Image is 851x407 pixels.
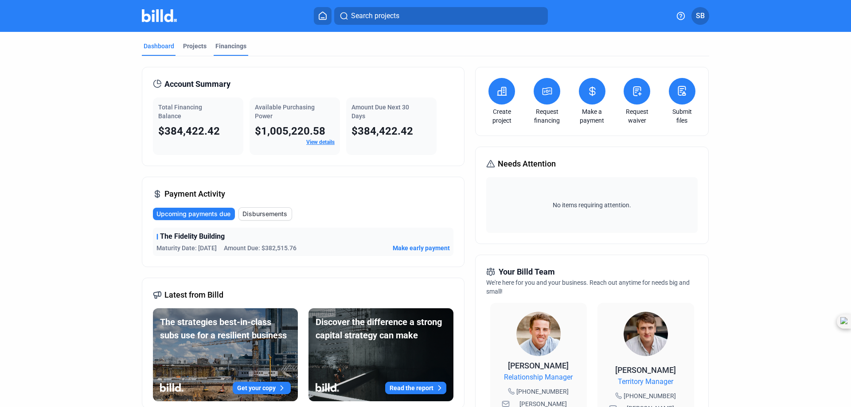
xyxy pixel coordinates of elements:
[486,279,690,295] span: We're here for you and your business. Reach out anytime for needs big and small!
[516,387,569,396] span: [PHONE_NUMBER]
[334,7,548,25] button: Search projects
[577,107,608,125] a: Make a payment
[696,11,705,21] span: SB
[164,289,223,301] span: Latest from Billd
[255,125,325,137] span: $1,005,220.58
[618,376,673,387] span: Territory Manager
[385,382,446,394] button: Read the report
[499,266,555,278] span: Your Billd Team
[351,104,409,120] span: Amount Due Next 30 Days
[156,244,217,252] span: Maturity Date: [DATE]
[158,104,202,120] span: Total Financing Balance
[255,104,315,120] span: Available Purchasing Power
[351,11,399,21] span: Search projects
[160,315,291,342] div: The strategies best-in-class subs use for a resilient business
[498,158,556,170] span: Needs Attention
[153,208,235,220] button: Upcoming payments due
[316,315,446,342] div: Discover the difference a strong capital strategy can make
[508,361,569,370] span: [PERSON_NAME]
[393,244,450,252] button: Make early payment
[142,9,177,22] img: Billd Company Logo
[667,107,698,125] a: Submit files
[624,391,676,400] span: [PHONE_NUMBER]
[224,244,297,252] span: Amount Due: $382,515.76
[160,231,225,242] span: The Fidelity Building
[215,42,246,50] div: Financings
[238,207,292,221] button: Disbursements
[233,382,291,394] button: Get your copy
[621,107,652,125] a: Request waiver
[691,7,709,25] button: SB
[183,42,207,50] div: Projects
[306,139,335,145] a: View details
[490,201,694,209] span: No items requiring attention.
[351,125,413,137] span: $384,422.42
[615,365,676,375] span: [PERSON_NAME]
[164,78,230,90] span: Account Summary
[242,209,287,218] span: Disbursements
[486,107,517,125] a: Create project
[156,209,230,218] span: Upcoming payments due
[531,107,562,125] a: Request financing
[840,317,847,326] img: chapa.svg
[504,372,573,383] span: Relationship Manager
[516,312,561,356] img: Relationship Manager
[164,188,225,200] span: Payment Activity
[144,42,174,50] div: Dashboard
[624,312,668,356] img: Territory Manager
[158,125,220,137] span: $384,422.42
